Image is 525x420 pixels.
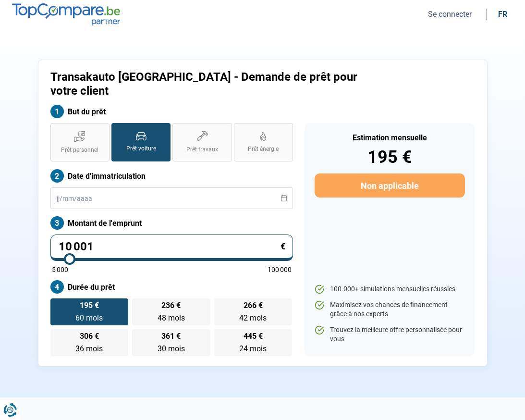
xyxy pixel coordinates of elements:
[50,216,293,230] label: Montant de l'emprunt
[315,325,465,344] li: Trouvez la meilleure offre personnalisée pour vous
[52,266,68,273] span: 5 000
[61,146,98,154] span: Prêt personnel
[158,313,185,322] span: 48 mois
[126,145,156,153] span: Prêt voiture
[50,169,293,183] label: Date d'immatriculation
[50,187,293,209] input: jj/mm/aaaa
[315,300,465,319] li: Maximisez vos chances de financement grâce à nos experts
[239,344,267,353] span: 24 mois
[50,280,293,294] label: Durée du prêt
[315,284,465,294] li: 100.000+ simulations mensuelles réussies
[315,134,465,142] div: Estimation mensuelle
[12,3,120,25] img: TopCompare.be
[248,145,279,153] span: Prêt énergie
[281,242,285,251] span: €
[75,344,103,353] span: 36 mois
[315,148,465,166] div: 195 €
[268,266,292,273] span: 100 000
[50,105,293,118] label: But du prêt
[239,313,267,322] span: 42 mois
[425,9,475,19] button: Se connecter
[186,146,218,154] span: Prêt travaux
[158,344,185,353] span: 30 mois
[244,333,263,340] span: 445 €
[315,173,465,198] button: Non applicable
[161,333,181,340] span: 361 €
[80,333,99,340] span: 306 €
[161,302,181,309] span: 236 €
[498,10,507,19] div: fr
[244,302,263,309] span: 266 €
[80,302,99,309] span: 195 €
[75,313,103,322] span: 60 mois
[50,70,366,98] h1: Transakauto [GEOGRAPHIC_DATA] - Demande de prêt pour votre client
